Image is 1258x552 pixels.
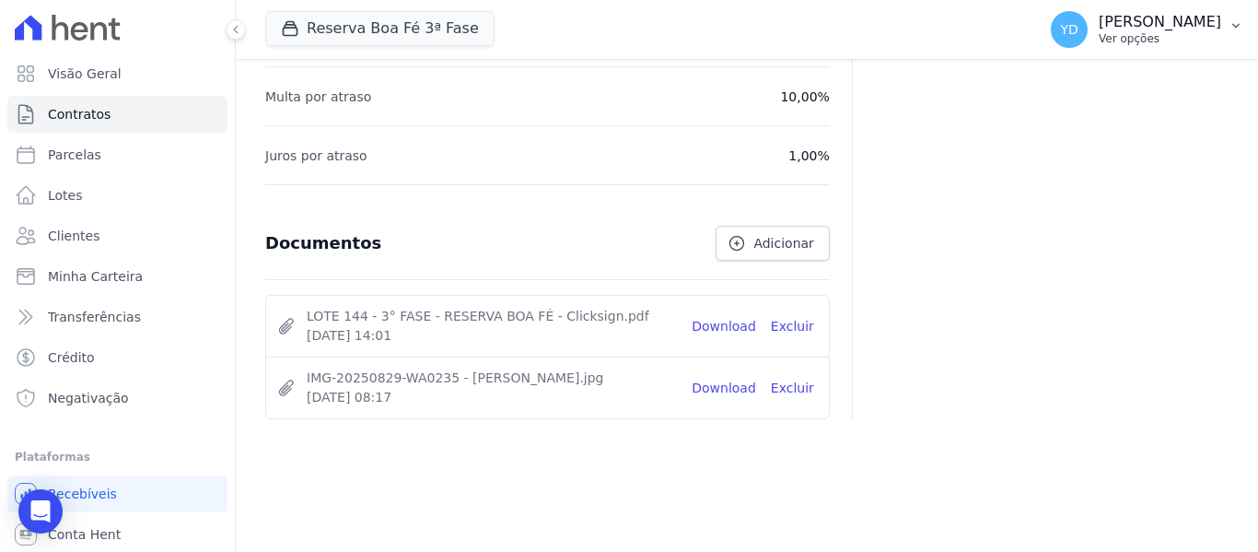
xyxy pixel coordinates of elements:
[7,136,227,173] a: Parcelas
[48,186,83,205] span: Lotes
[1099,31,1221,46] p: Ver opções
[771,379,814,398] a: Excluir
[7,217,227,254] a: Clientes
[7,177,227,214] a: Lotes
[48,227,99,245] span: Clientes
[48,146,101,164] span: Parcelas
[307,307,677,326] span: LOTE 144 - 3° FASE - RESERVA BOA FÉ - Clicksign.pdf
[48,348,95,367] span: Crédito
[48,308,141,326] span: Transferências
[1099,13,1221,31] p: [PERSON_NAME]
[753,234,813,253] span: Adicionar
[307,388,677,407] span: [DATE] 08:17
[788,145,829,167] p: 1,00%
[692,379,756,398] a: Download
[7,55,227,92] a: Visão Geral
[1060,23,1077,36] span: YD
[7,476,227,512] a: Recebíveis
[48,267,143,286] span: Minha Carteira
[7,258,227,295] a: Minha Carteira
[307,369,677,388] span: IMG-20250829-WA0235 - [PERSON_NAME].jpg
[1036,4,1258,55] button: YD [PERSON_NAME] Ver opções
[48,389,129,407] span: Negativação
[780,86,829,108] p: 10,00%
[692,317,756,336] a: Download
[7,96,227,133] a: Contratos
[48,485,117,503] span: Recebíveis
[48,525,121,544] span: Conta Hent
[7,339,227,376] a: Crédito
[265,86,371,108] p: Multa por atraso
[48,105,111,123] span: Contratos
[307,326,677,346] span: [DATE] 14:01
[18,489,63,534] div: Open Intercom Messenger
[48,65,122,83] span: Visão Geral
[265,232,381,254] h3: Documentos
[771,317,814,336] a: Excluir
[716,226,829,261] a: Adicionar
[7,380,227,417] a: Negativação
[7,299,227,335] a: Transferências
[265,145,367,167] p: Juros por atraso
[15,446,220,468] div: Plataformas
[265,11,495,46] button: Reserva Boa Fé 3ª Fase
